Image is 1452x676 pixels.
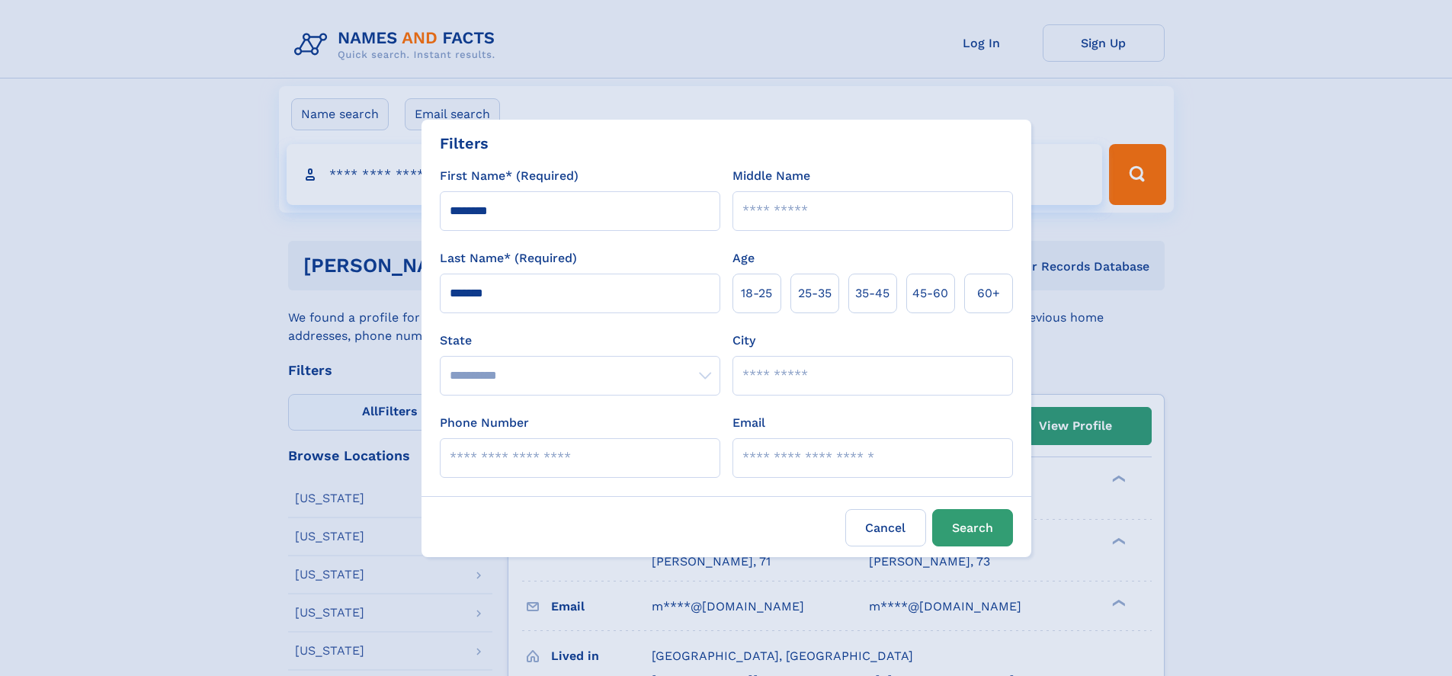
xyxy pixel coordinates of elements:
[732,414,765,432] label: Email
[845,509,926,546] label: Cancel
[977,284,1000,303] span: 60+
[798,284,832,303] span: 25‑35
[732,332,755,350] label: City
[932,509,1013,546] button: Search
[855,284,889,303] span: 35‑45
[912,284,948,303] span: 45‑60
[732,167,810,185] label: Middle Name
[440,332,720,350] label: State
[440,167,579,185] label: First Name* (Required)
[440,414,529,432] label: Phone Number
[440,132,489,155] div: Filters
[732,249,755,268] label: Age
[440,249,577,268] label: Last Name* (Required)
[741,284,772,303] span: 18‑25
